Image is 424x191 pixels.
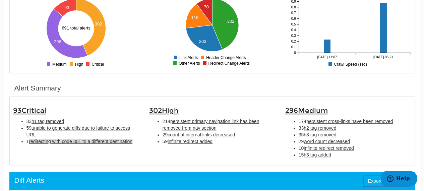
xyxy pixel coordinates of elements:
tspan: 0.4 [291,28,296,32]
tspan: 0 [294,51,296,55]
tspan: 0.7 [291,11,296,15]
li: 33 [299,125,411,131]
span: count of internal links decreased [168,132,235,137]
text: 691 total alerts [62,25,90,30]
tspan: 0.3 [291,34,296,38]
li: 29 [299,138,411,145]
tspan: 0.1 [291,45,296,49]
div: Diff Alerts [14,175,44,185]
span: h1 tag removed [32,119,64,124]
span: word count decreased [304,139,350,144]
span: Medium [298,106,328,115]
li: 35 [299,131,411,138]
li: 15 [299,151,411,158]
span: persistent cross-links have been removed [306,119,393,124]
tspan: 0.8 [291,5,296,9]
li: 10 [299,145,411,151]
span: persistent primary navigation link has been removed from nav section [163,119,259,131]
li: 1 [26,138,139,145]
span: 93 [13,106,46,115]
tspan: [DATE] 05:21 [373,55,393,59]
span: infinite redirect removed [304,145,354,151]
tspan: 0.2 [291,40,296,43]
span: 302 [149,106,179,115]
li: 59 [163,138,275,145]
span: h3 tag removed [304,132,336,137]
tspan: 0.5 [291,22,296,26]
span: Critical [21,106,46,115]
span: h2 tag removed [304,125,336,131]
iframe: Opens a widget where you can find more information [381,171,417,188]
li: 214 [163,118,275,131]
li: 174 [299,118,411,125]
span: High [162,106,179,115]
li: 29 [163,131,275,138]
tspan: 0.6 [291,17,296,20]
span: redirecting with code 301 to a different destination [29,139,132,144]
span: h3 tag added [304,152,331,157]
span: 296 [285,106,328,115]
span: unable to generate diffs due to failure to access URL [26,125,130,137]
li: 33 [26,118,139,125]
tspan: [DATE] 11:07 [317,55,337,59]
span: infinite redirect added [168,139,213,144]
div: Alert Summary [14,83,61,93]
button: Export Diff Alerts [363,175,410,187]
li: 59 [26,125,139,138]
